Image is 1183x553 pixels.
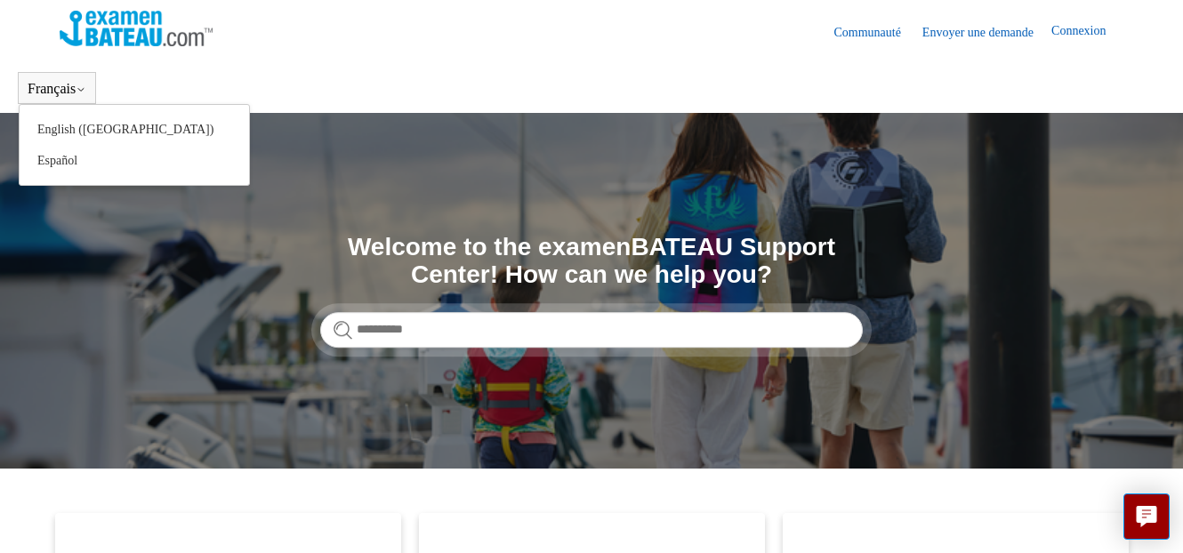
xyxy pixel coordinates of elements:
img: Page d’accueil du Centre d’aide Examen Bateau [60,11,213,46]
a: Connexion [1051,21,1123,43]
a: Communauté [833,23,918,42]
a: English ([GEOGRAPHIC_DATA]) [20,114,249,145]
button: Live chat [1123,493,1170,540]
button: Français [28,81,86,97]
h1: Welcome to the examenBATEAU Support Center! How can we help you? [320,234,863,289]
input: Rechercher [320,312,863,348]
a: Envoyer une demande [922,23,1051,42]
a: Español [20,145,249,176]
